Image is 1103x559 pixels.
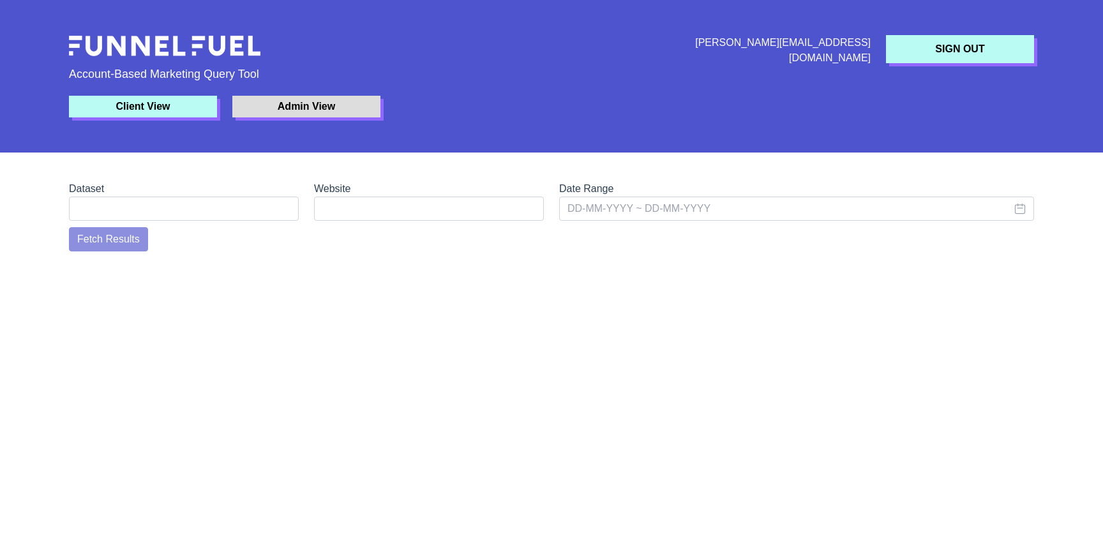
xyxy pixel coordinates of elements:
[314,181,351,197] label: Website
[559,181,613,197] label: Date Range
[559,197,1034,221] input: DD-MM-YYYY ~ DD-MM-YYYY
[232,96,380,117] button: Admin View
[886,35,1034,63] button: SIGN OUT
[61,66,1042,83] span: Account-Based Marketing Query Tool
[69,96,217,117] button: Client View
[633,35,878,66] div: [PERSON_NAME][EMAIL_ADDRESS][DOMAIN_NAME]
[69,181,104,197] label: Dataset
[69,35,260,56] img: funnel-fuel-logo.ead3c31d.png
